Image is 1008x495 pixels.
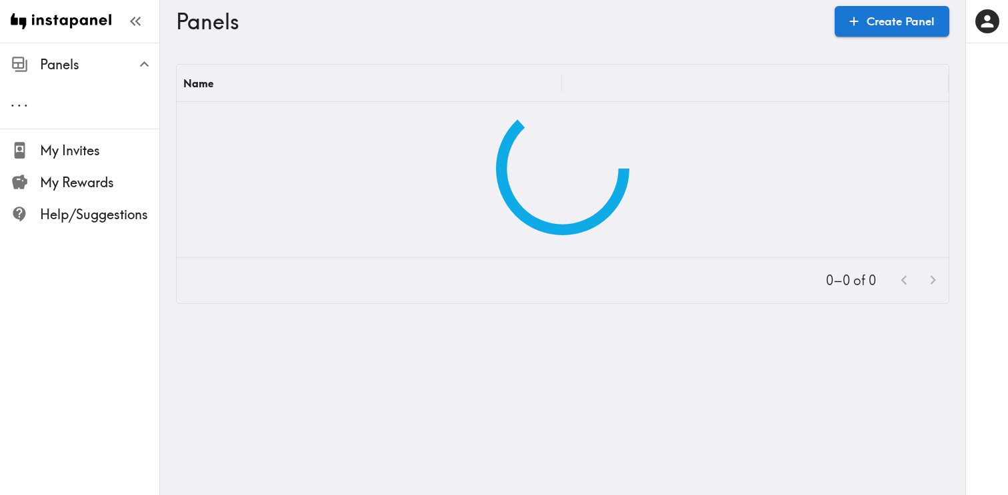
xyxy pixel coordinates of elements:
p: 0–0 of 0 [826,271,876,290]
span: . [11,93,15,110]
div: Name [183,77,213,90]
span: Help/Suggestions [40,205,159,224]
span: . [24,93,28,110]
span: My Rewards [40,173,159,192]
h3: Panels [176,9,824,34]
span: My Invites [40,141,159,160]
span: Panels [40,55,159,74]
a: Create Panel [835,6,949,37]
span: . [17,93,21,110]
